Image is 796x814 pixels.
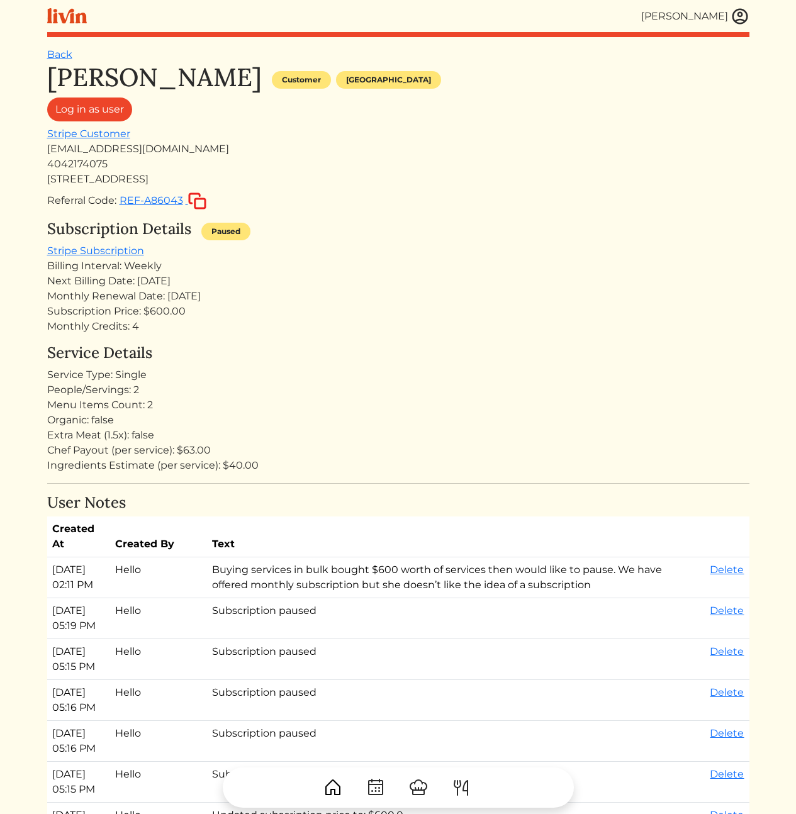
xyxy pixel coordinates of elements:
td: Hello [110,680,207,721]
div: Subscription Price: $600.00 [47,304,749,319]
td: [DATE] 05:16 PM [47,680,111,721]
div: Paused [201,223,250,240]
td: Subscription paused [207,598,705,639]
img: ChefHat-a374fb509e4f37eb0702ca99f5f64f3b6956810f32a249b33092029f8484b388.svg [408,778,429,798]
a: Delete [710,605,744,616]
td: [DATE] 05:16 PM [47,721,111,762]
span: Referral Code: [47,194,116,206]
td: Hello [110,598,207,639]
h1: [PERSON_NAME] [47,62,262,92]
h4: User Notes [47,494,749,512]
a: Log in as user [47,98,132,121]
td: Hello [110,639,207,680]
span: REF-A86043 [120,194,183,206]
div: [PERSON_NAME] [641,9,728,24]
div: Monthly Renewal Date: [DATE] [47,289,749,304]
td: Subscription paused [207,680,705,721]
img: ForkKnife-55491504ffdb50bab0c1e09e7649658475375261d09fd45db06cec23bce548bf.svg [451,778,471,798]
th: Created By [110,516,207,557]
div: Monthly Credits: 4 [47,319,749,334]
div: Ingredients Estimate (per service): $40.00 [47,458,749,473]
td: Subscription paused [207,721,705,762]
div: [EMAIL_ADDRESS][DOMAIN_NAME] [47,142,749,157]
a: Delete [710,564,744,576]
div: Service Type: Single [47,367,749,382]
div: 4042174075 [47,157,749,172]
div: Menu Items Count: 2 [47,398,749,413]
div: Extra Meat (1.5x): false [47,428,749,443]
img: livin-logo-a0d97d1a881af30f6274990eb6222085a2533c92bbd1e4f22c21b4f0d0e3210c.svg [47,8,87,24]
div: Billing Interval: Weekly [47,259,749,274]
button: REF-A86043 [119,192,207,210]
a: Delete [710,727,744,739]
a: Stripe Subscription [47,245,144,257]
img: user_account-e6e16d2ec92f44fc35f99ef0dc9cddf60790bfa021a6ecb1c896eb5d2907b31c.svg [731,7,749,26]
div: Organic: false [47,413,749,428]
img: copy-c88c4d5ff2289bbd861d3078f624592c1430c12286b036973db34a3c10e19d95.svg [188,192,206,209]
td: Buying services in bulk bought $600 worth of services then would like to pause. We have offered m... [207,557,705,598]
div: [GEOGRAPHIC_DATA] [336,71,441,89]
td: Hello [110,557,207,598]
td: Hello [110,721,207,762]
th: Text [207,516,705,557]
div: Customer [272,71,331,89]
td: [DATE] 05:15 PM [47,639,111,680]
h4: Subscription Details [47,220,191,238]
img: House-9bf13187bcbb5817f509fe5e7408150f90897510c4275e13d0d5fca38e0b5951.svg [323,778,343,798]
a: Back [47,48,72,60]
div: Chef Payout (per service): $63.00 [47,443,749,458]
td: [DATE] 05:19 PM [47,598,111,639]
a: Delete [710,686,744,698]
img: CalendarDots-5bcf9d9080389f2a281d69619e1c85352834be518fbc73d9501aef674afc0d57.svg [366,778,386,798]
div: People/Servings: 2 [47,382,749,398]
h4: Service Details [47,344,749,362]
div: [STREET_ADDRESS] [47,172,749,187]
div: Next Billing Date: [DATE] [47,274,749,289]
td: [DATE] 02:11 PM [47,557,111,598]
a: Delete [710,645,744,657]
th: Created At [47,516,111,557]
td: Subscription paused [207,639,705,680]
a: Stripe Customer [47,128,130,140]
